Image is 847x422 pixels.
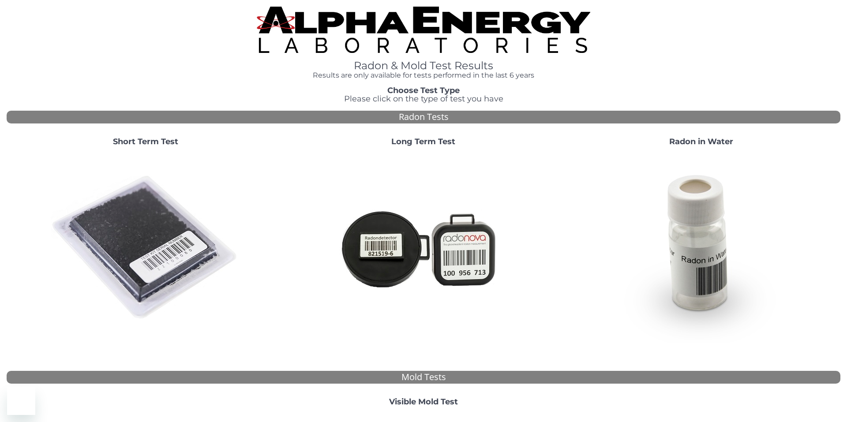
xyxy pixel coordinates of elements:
[257,60,590,71] h1: Radon & Mold Test Results
[329,153,518,343] img: Radtrak2vsRadtrak3.jpg
[7,387,35,415] iframe: Button to launch messaging window
[607,153,796,343] img: RadoninWater.jpg
[257,71,590,79] h4: Results are only available for tests performed in the last 6 years
[387,86,460,95] strong: Choose Test Type
[113,137,178,146] strong: Short Term Test
[7,111,840,123] div: Radon Tests
[391,137,455,146] strong: Long Term Test
[389,397,458,407] strong: Visible Mold Test
[257,7,590,53] img: TightCrop.jpg
[669,137,733,146] strong: Radon in Water
[344,94,503,104] span: Please click on the type of test you have
[7,371,840,384] div: Mold Tests
[51,153,240,343] img: ShortTerm.jpg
